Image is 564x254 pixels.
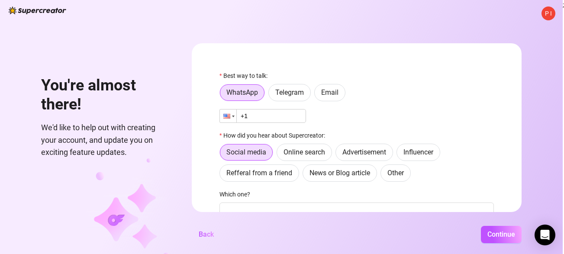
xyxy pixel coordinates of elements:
[342,148,386,156] span: Advertisement
[545,9,552,18] span: P I
[41,122,171,158] span: We'd like to help out with creating your account, and update you on exciting feature updates.
[226,169,292,177] span: Refferal from a friend
[219,203,494,216] input: Which one?
[321,88,338,96] span: Email
[226,148,266,156] span: Social media
[9,6,66,14] img: logo
[219,71,273,80] label: Best way to talk:
[192,226,221,243] button: Back
[309,169,370,177] span: News or Blog article
[481,226,522,243] button: Continue
[219,190,256,199] label: Which one?
[275,88,304,96] span: Telegram
[387,169,404,177] span: Other
[226,88,258,96] span: WhatsApp
[41,76,171,114] h1: You're almost there!
[219,131,331,140] label: How did you hear about Supercreator:
[535,225,555,245] div: Open Intercom Messenger
[199,230,214,238] span: Back
[403,148,433,156] span: Influencer
[284,148,325,156] span: Online search
[220,109,236,122] div: United States: + 1
[219,109,306,123] input: 1 (702) 123-4567
[487,230,515,238] span: Continue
